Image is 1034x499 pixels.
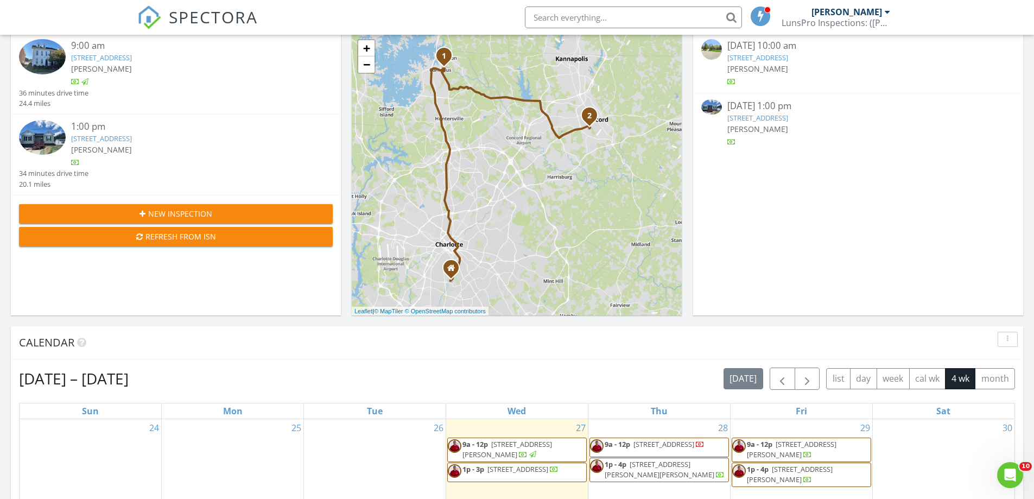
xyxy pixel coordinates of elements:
a: Zoom in [358,40,375,56]
a: 9a - 12p [STREET_ADDRESS][PERSON_NAME] [462,439,552,459]
a: Leaflet [354,308,372,314]
button: Previous [770,368,795,390]
button: New Inspection [19,204,333,224]
button: month [975,368,1015,389]
span: 1p - 4p [605,459,626,469]
a: 1p - 4p [STREET_ADDRESS][PERSON_NAME] [732,463,871,487]
img: screenshot_20240409_165859.png [590,439,604,453]
img: screenshot_20240409_165859.png [732,439,746,453]
img: screenshot_20240409_165859.png [448,464,461,478]
span: New Inspection [148,208,212,219]
span: 10 [1019,462,1032,471]
a: Go to August 25, 2025 [289,419,303,437]
i: 1 [442,53,446,60]
img: streetview [701,39,722,60]
span: Calendar [19,335,74,350]
span: 1p - 4p [747,464,769,474]
a: 1p - 4p [STREET_ADDRESS][PERSON_NAME] [747,464,833,484]
a: Go to August 29, 2025 [858,419,872,437]
span: [PERSON_NAME] [71,144,132,155]
span: SPECTORA [169,5,258,28]
img: screenshot_20240409_165859.png [590,459,604,473]
div: Refresh from ISN [28,231,324,242]
a: 9a - 12p [STREET_ADDRESS] [589,438,729,457]
a: SPECTORA [137,15,258,37]
a: Tuesday [365,403,385,419]
a: Go to August 26, 2025 [432,419,446,437]
div: 2820 Selwyn Ave ste 742, Charlotte NC 28209 [451,268,458,274]
div: 9:00 am [71,39,307,53]
span: 9a - 12p [747,439,772,449]
a: 9a - 12p [STREET_ADDRESS] [605,439,705,449]
img: The Best Home Inspection Software - Spectora [137,5,161,29]
a: Sunday [80,403,101,419]
span: [STREET_ADDRESS][PERSON_NAME] [747,464,833,484]
a: [STREET_ADDRESS] [71,134,132,143]
a: Thursday [649,403,670,419]
a: Zoom out [358,56,375,73]
img: 9348127%2Fcover_photos%2FyMzdEx8CW9tloGpSjWYI%2Fsmall.jpg [701,99,722,115]
span: [PERSON_NAME] [71,64,132,74]
img: 9304365%2Fcover_photos%2FIMj8bfmrEIKAr9XeLGbp%2Fsmall.jpg [19,39,66,74]
a: Go to August 28, 2025 [716,419,730,437]
a: [STREET_ADDRESS] [71,53,132,62]
img: 9348127%2Fcover_photos%2FyMzdEx8CW9tloGpSjWYI%2Fsmall.jpg [19,120,66,155]
div: | [352,307,489,316]
div: 34 minutes drive time [19,168,88,179]
button: cal wk [909,368,946,389]
span: [STREET_ADDRESS] [487,464,548,474]
div: 1:00 pm [71,120,307,134]
button: day [850,368,877,389]
span: [PERSON_NAME] [727,124,788,134]
a: 1:00 pm [STREET_ADDRESS] [PERSON_NAME] 34 minutes drive time 20.1 miles [19,120,333,190]
div: 20 Sunderland Rd SW, Concord, NC 28027 [589,115,596,122]
div: 24.4 miles [19,98,88,109]
div: 20.1 miles [19,179,88,190]
button: [DATE] [724,368,763,389]
iframe: Intercom live chat [997,462,1023,488]
a: © OpenStreetMap contributors [405,308,486,314]
a: Friday [794,403,809,419]
i: 2 [587,112,592,120]
a: Monday [221,403,245,419]
a: Go to August 27, 2025 [574,419,588,437]
button: Refresh from ISN [19,227,333,247]
a: Wednesday [505,403,528,419]
a: 9:00 am [STREET_ADDRESS] [PERSON_NAME] 36 minutes drive time 24.4 miles [19,39,333,109]
a: 9a - 12p [STREET_ADDRESS][PERSON_NAME] [732,438,871,462]
div: LunsPro Inspections: (Charlotte) [782,17,890,28]
span: 9a - 12p [462,439,488,449]
input: Search everything... [525,7,742,28]
span: [STREET_ADDRESS][PERSON_NAME] [462,439,552,459]
a: 1p - 3p [STREET_ADDRESS] [462,464,559,474]
span: [PERSON_NAME] [727,64,788,74]
a: Go to August 24, 2025 [147,419,161,437]
a: [DATE] 1:00 pm [STREET_ADDRESS] [PERSON_NAME] [701,99,1015,148]
a: 1p - 4p [STREET_ADDRESS][PERSON_NAME][PERSON_NAME] [605,459,725,479]
a: [DATE] 10:00 am [STREET_ADDRESS] [PERSON_NAME] [701,39,1015,87]
a: Saturday [934,403,953,419]
span: 9a - 12p [605,439,630,449]
div: 36 minutes drive time [19,88,88,98]
div: 11422 Potters Row, Cornelius, NC 28031 [444,55,451,62]
button: week [877,368,910,389]
a: [STREET_ADDRESS] [727,113,788,123]
img: screenshot_20240409_165859.png [732,464,746,478]
img: screenshot_20240409_165859.png [448,439,461,453]
button: 4 wk [945,368,975,389]
a: Go to August 30, 2025 [1000,419,1014,437]
a: [STREET_ADDRESS] [727,53,788,62]
button: list [826,368,851,389]
div: [DATE] 1:00 pm [727,99,989,113]
span: [STREET_ADDRESS][PERSON_NAME] [747,439,836,459]
div: [PERSON_NAME] [811,7,882,17]
a: 9a - 12p [STREET_ADDRESS][PERSON_NAME] [747,439,836,459]
a: 1p - 4p [STREET_ADDRESS][PERSON_NAME][PERSON_NAME] [589,458,729,482]
h2: [DATE] – [DATE] [19,368,129,389]
span: [STREET_ADDRESS] [633,439,694,449]
a: 9a - 12p [STREET_ADDRESS][PERSON_NAME] [447,438,587,462]
span: [STREET_ADDRESS][PERSON_NAME][PERSON_NAME] [605,459,714,479]
a: © MapTiler [374,308,403,314]
a: 1p - 3p [STREET_ADDRESS] [447,463,587,482]
div: [DATE] 10:00 am [727,39,989,53]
